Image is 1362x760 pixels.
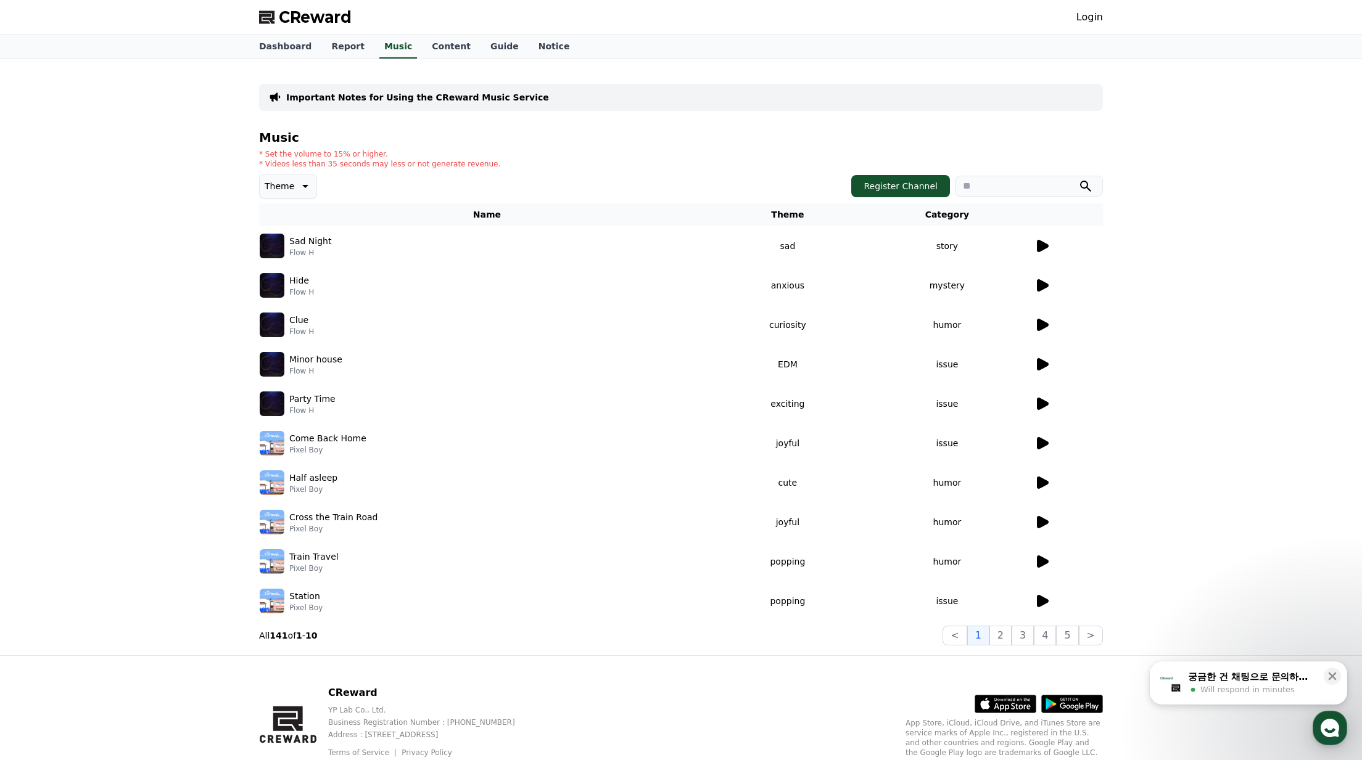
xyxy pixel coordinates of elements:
p: Flow H [289,406,336,415]
p: Train Travel [289,550,339,563]
button: > [1079,626,1103,645]
p: Pixel Boy [289,445,366,455]
p: Pixel Boy [289,484,337,494]
button: Theme [259,174,317,198]
strong: 1 [296,631,302,640]
a: Dashboard [249,35,321,59]
p: Station [289,590,320,603]
p: Come Back Home [289,432,366,445]
p: Pixel Boy [289,524,378,534]
td: EDM [715,345,861,384]
a: Privacy Policy [402,748,452,757]
a: CReward [259,7,352,27]
p: Flow H [289,248,331,258]
td: mystery [861,266,1034,305]
td: humor [861,463,1034,502]
button: 5 [1056,626,1078,645]
a: Login [1076,10,1103,25]
span: Messages [102,410,139,420]
td: joyful [715,502,861,542]
p: Sad Night [289,235,331,248]
img: music [260,470,284,495]
p: Address : [STREET_ADDRESS] [328,730,535,740]
p: Half asleep [289,472,337,484]
img: music [260,352,284,377]
p: Clue [289,314,308,327]
a: Report [321,35,374,59]
a: Content [422,35,481,59]
strong: 141 [270,631,287,640]
img: music [260,313,284,337]
p: Cross the Train Road [289,511,378,524]
img: music [260,549,284,574]
p: * Set the volume to 15% or higher. [259,149,500,159]
span: Settings [183,409,213,419]
p: App Store, iCloud, iCloud Drive, and iTunes Store are service marks of Apple Inc., registered in ... [906,718,1103,758]
td: humor [861,502,1034,542]
td: story [861,226,1034,266]
td: anxious [715,266,861,305]
a: Home [4,391,81,422]
h4: Music [259,131,1103,144]
a: Guide [481,35,529,59]
button: 3 [1012,626,1034,645]
a: Terms of Service [328,748,398,757]
td: popping [715,542,861,581]
th: Name [259,203,715,226]
span: Home [31,409,53,419]
p: Flow H [289,287,314,297]
th: Category [861,203,1034,226]
p: Flow H [289,327,314,337]
a: Important Notes for Using the CReward Music Service [286,91,549,104]
td: sad [715,226,861,266]
button: 1 [967,626,989,645]
p: Minor house [289,353,342,366]
button: 4 [1034,626,1056,645]
td: exciting [715,384,861,423]
th: Theme [715,203,861,226]
a: Messages [81,391,159,422]
p: Theme [265,178,294,195]
p: Business Registration Number : [PHONE_NUMBER] [328,717,535,727]
p: Party Time [289,393,336,406]
a: Music [379,35,417,59]
a: Notice [529,35,580,59]
td: issue [861,581,1034,621]
img: music [260,589,284,613]
p: Flow H [289,366,342,376]
td: issue [861,423,1034,463]
td: humor [861,305,1034,345]
img: music [260,234,284,258]
td: popping [715,581,861,621]
td: issue [861,345,1034,384]
p: Pixel Boy [289,603,323,613]
td: issue [861,384,1034,423]
p: * Videos less than 35 seconds may less or not generate revenue. [259,159,500,169]
button: 2 [989,626,1012,645]
p: All of - [259,629,317,642]
img: music [260,391,284,416]
p: Hide [289,274,309,287]
button: Register Channel [851,175,950,197]
a: Settings [159,391,237,422]
p: CReward [328,685,535,700]
span: CReward [279,7,352,27]
p: YP Lab Co., Ltd. [328,705,535,715]
img: music [260,273,284,298]
td: cute [715,463,861,502]
button: < [943,626,967,645]
td: humor [861,542,1034,581]
img: music [260,510,284,534]
p: Pixel Boy [289,563,339,573]
strong: 10 [305,631,317,640]
td: curiosity [715,305,861,345]
td: joyful [715,423,861,463]
img: music [260,431,284,456]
